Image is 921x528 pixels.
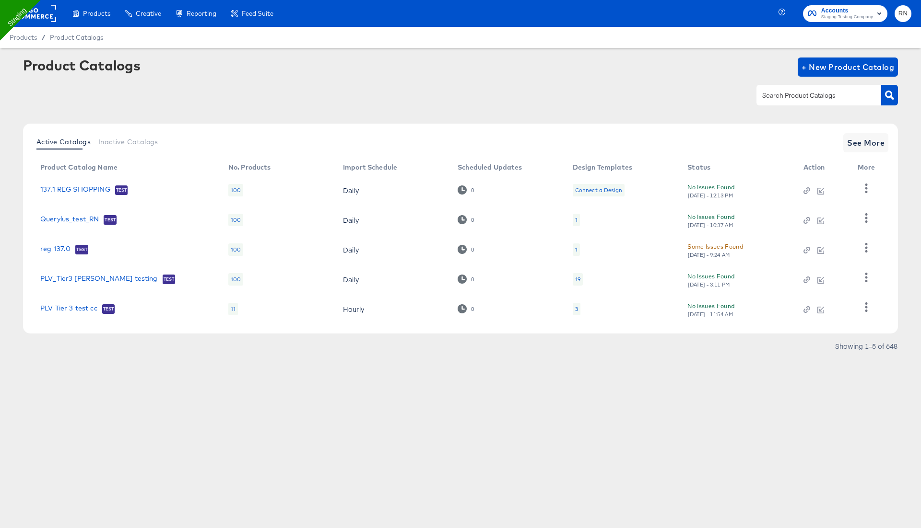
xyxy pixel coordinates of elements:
[573,303,580,315] div: 3
[843,133,888,152] button: See More
[10,34,37,41] span: Products
[50,34,103,41] a: Product Catalogs
[335,205,450,235] td: Daily
[835,343,898,349] div: Showing 1–5 of 648
[802,60,894,74] span: + New Product Catalog
[136,10,161,17] span: Creative
[687,241,743,252] div: Some Issues Found
[573,243,580,256] div: 1
[471,276,474,283] div: 0
[40,163,118,171] div: Product Catalog Name
[680,160,795,175] th: Status
[228,273,243,286] div: 100
[575,246,578,253] div: 1
[335,294,450,324] td: Hourly
[335,175,450,205] td: Daily
[23,57,140,73] div: Product Catalogs
[40,215,99,225] a: Querylus_test_RN
[335,235,450,264] td: Daily
[471,217,474,223] div: 0
[335,264,450,294] td: Daily
[821,6,873,16] span: Accounts
[850,160,886,175] th: More
[40,275,158,284] a: PLV_Tier3 [PERSON_NAME] testing
[228,243,243,256] div: 100
[102,305,115,313] span: Test
[458,275,474,284] div: 0
[104,216,117,224] span: Test
[471,187,474,194] div: 0
[821,13,873,21] span: Staging Testing Company
[458,245,474,254] div: 0
[37,34,50,41] span: /
[573,184,625,196] div: Connect a Design
[687,241,743,258] button: Some Issues Found[DATE] - 9:24 AM
[796,160,850,175] th: Action
[228,303,238,315] div: 11
[458,163,522,171] div: Scheduled Updates
[575,275,580,283] div: 19
[228,163,271,171] div: No. Products
[575,186,622,194] div: Connect a Design
[187,10,216,17] span: Reporting
[803,5,887,22] button: AccountsStaging Testing Company
[847,136,885,149] span: See More
[895,5,911,22] button: RN
[458,304,474,313] div: 0
[228,184,243,196] div: 100
[573,163,632,171] div: Design Templates
[40,245,71,254] a: reg 137.0
[115,186,128,194] span: Test
[458,185,474,195] div: 0
[798,57,898,77] button: + New Product Catalog
[575,216,578,224] div: 1
[760,90,862,101] input: Search Product Catalogs
[98,138,158,146] span: Inactive Catalogs
[573,273,583,286] div: 19
[242,10,273,17] span: Feed Suite
[471,306,474,312] div: 0
[228,214,243,226] div: 100
[573,214,580,226] div: 1
[40,304,97,314] a: PLV Tier 3 test cc
[575,305,578,313] div: 3
[75,246,88,253] span: Test
[898,8,908,19] span: RN
[40,185,110,195] a: 137.1 REG SHOPPING
[687,252,731,258] div: [DATE] - 9:24 AM
[458,215,474,224] div: 0
[163,275,176,283] span: Test
[36,138,91,146] span: Active Catalogs
[343,163,397,171] div: Import Schedule
[83,10,110,17] span: Products
[471,246,474,253] div: 0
